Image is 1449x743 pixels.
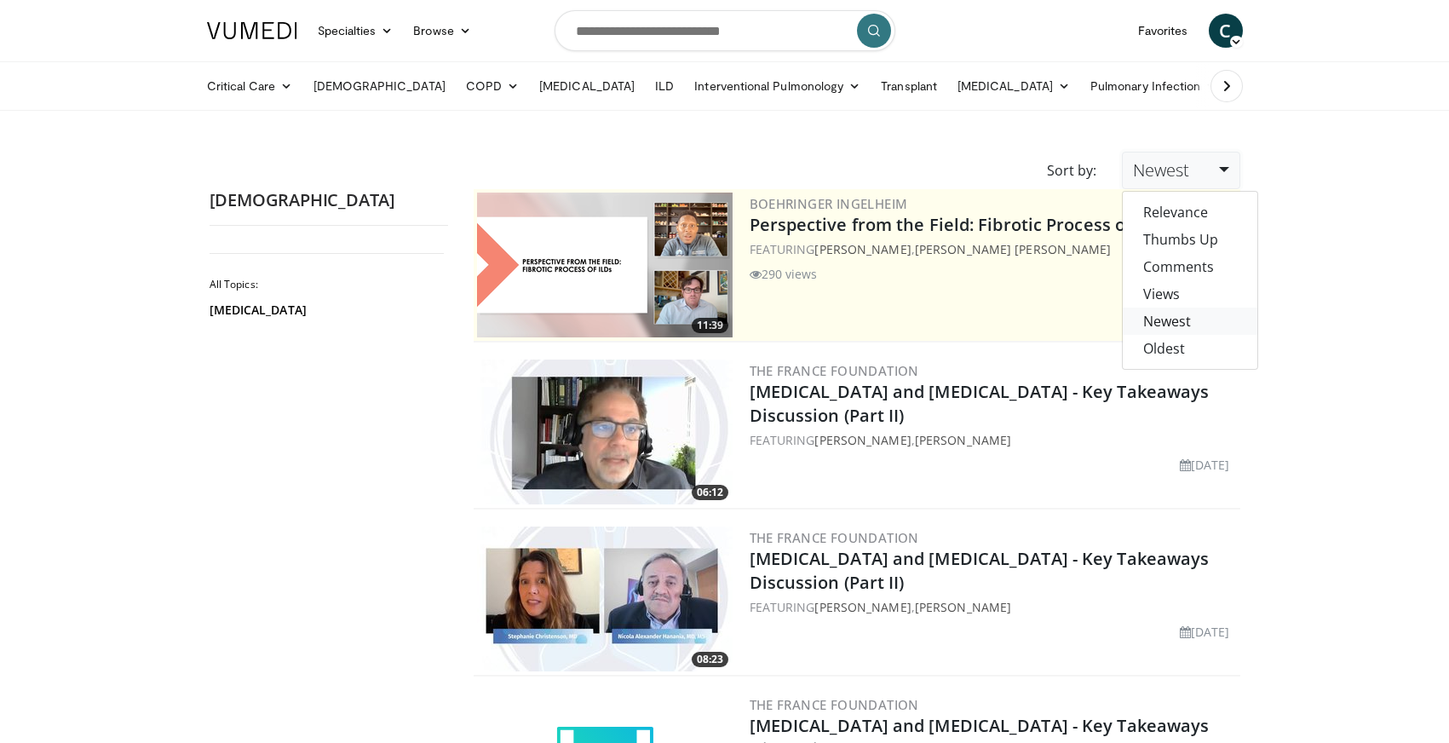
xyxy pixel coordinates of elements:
[207,22,297,39] img: VuMedi Logo
[750,547,1210,594] a: [MEDICAL_DATA] and [MEDICAL_DATA] - Key Takeaways Discussion (Part II)
[692,652,728,667] span: 08:23
[1133,158,1189,181] span: Newest
[1034,152,1109,189] div: Sort by:
[529,69,645,103] a: [MEDICAL_DATA]
[750,240,1237,258] div: FEATURING ,
[750,195,908,212] a: Boehringer Ingelheim
[814,599,911,615] a: [PERSON_NAME]
[555,10,895,51] input: Search topics, interventions
[1180,456,1230,474] li: [DATE]
[750,431,1237,449] div: FEATURING ,
[210,302,440,319] a: [MEDICAL_DATA]
[477,527,733,671] img: e7444e07-f04f-4576-90d0-401775e12cdd.300x170_q85_crop-smart_upscale.jpg
[210,189,448,211] h2: [DEMOGRAPHIC_DATA]
[645,69,684,103] a: ILD
[1123,280,1257,308] a: Views
[814,432,911,448] a: [PERSON_NAME]
[477,193,733,337] a: 11:39
[750,529,919,546] a: The France Foundation
[1180,623,1230,641] li: [DATE]
[750,265,818,283] li: 290 views
[308,14,404,48] a: Specialties
[1123,199,1257,226] a: Relevance
[477,193,733,337] img: 0d260a3c-dea8-4d46-9ffd-2859801fb613.png.300x170_q85_crop-smart_upscale.png
[403,14,481,48] a: Browse
[947,69,1080,103] a: [MEDICAL_DATA]
[871,69,947,103] a: Transplant
[750,696,919,713] a: The France Foundation
[1123,253,1257,280] a: Comments
[303,69,456,103] a: [DEMOGRAPHIC_DATA]
[456,69,529,103] a: COPD
[692,485,728,500] span: 06:12
[692,318,728,333] span: 11:39
[915,241,1112,257] a: [PERSON_NAME] [PERSON_NAME]
[1123,226,1257,253] a: Thumbs Up
[684,69,871,103] a: Interventional Pulmonology
[814,241,911,257] a: [PERSON_NAME]
[1122,152,1239,189] a: Newest
[915,599,1011,615] a: [PERSON_NAME]
[915,432,1011,448] a: [PERSON_NAME]
[210,278,444,291] h2: All Topics:
[750,213,1172,236] a: Perspective from the Field: Fibrotic Process of ILDs
[750,362,919,379] a: The France Foundation
[477,527,733,671] a: 08:23
[750,598,1237,616] div: FEATURING ,
[1128,14,1199,48] a: Favorites
[477,360,733,504] img: ff09ca4b-194e-4a14-a3be-197bf6e2d799.300x170_q85_crop-smart_upscale.jpg
[1123,308,1257,335] a: Newest
[1123,335,1257,362] a: Oldest
[750,380,1210,427] a: [MEDICAL_DATA] and [MEDICAL_DATA] - Key Takeaways Discussion (Part II)
[1209,14,1243,48] a: C
[477,360,733,504] a: 06:12
[197,69,303,103] a: Critical Care
[1080,69,1228,103] a: Pulmonary Infection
